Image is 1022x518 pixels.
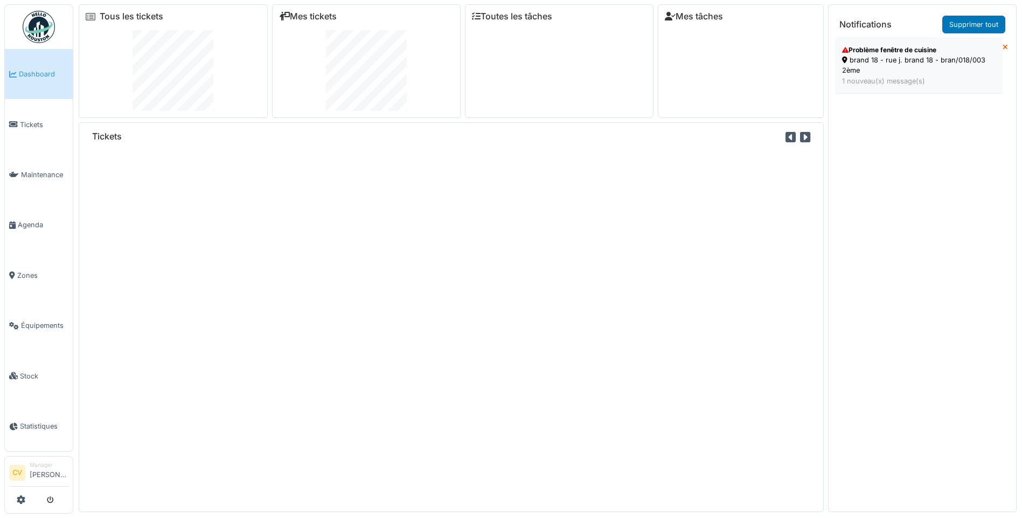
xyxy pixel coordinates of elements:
[5,99,73,149] a: Tickets
[942,16,1005,33] a: Supprimer tout
[23,11,55,43] img: Badge_color-CXgf-gQk.svg
[30,461,68,484] li: [PERSON_NAME]
[5,401,73,451] a: Statistiques
[665,11,723,22] a: Mes tâches
[279,11,337,22] a: Mes tickets
[9,461,68,487] a: CV Manager[PERSON_NAME]
[9,465,25,481] li: CV
[5,200,73,250] a: Agenda
[100,11,163,22] a: Tous les tickets
[30,461,68,469] div: Manager
[17,270,68,281] span: Zones
[5,351,73,401] a: Stock
[835,38,1003,94] a: Problème fenêtre de cuisine brand 18 - rue j. brand 18 - bran/018/003 2ème 1 nouveau(x) message(s)
[5,300,73,351] a: Équipements
[18,220,68,230] span: Agenda
[5,250,73,300] a: Zones
[472,11,552,22] a: Toutes les tâches
[20,421,68,431] span: Statistiques
[21,320,68,331] span: Équipements
[5,49,73,99] a: Dashboard
[21,170,68,180] span: Maintenance
[92,131,122,142] h6: Tickets
[842,45,996,55] div: Problème fenêtre de cuisine
[20,120,68,130] span: Tickets
[20,371,68,381] span: Stock
[19,69,68,79] span: Dashboard
[842,76,996,86] div: 1 nouveau(x) message(s)
[5,150,73,200] a: Maintenance
[842,55,996,75] div: brand 18 - rue j. brand 18 - bran/018/003 2ème
[839,19,892,30] h6: Notifications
